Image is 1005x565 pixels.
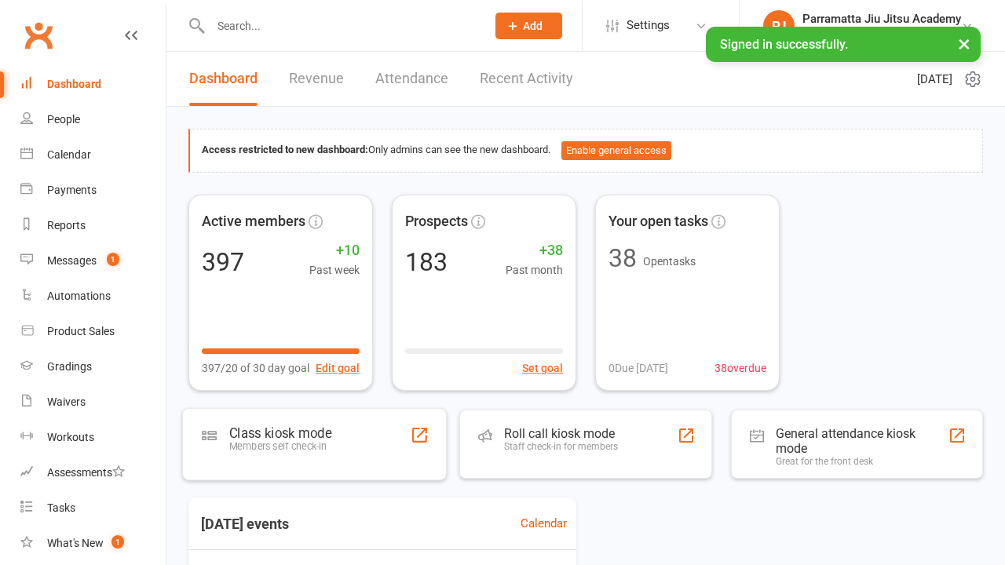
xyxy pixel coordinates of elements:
[47,537,104,549] div: What's New
[20,208,166,243] a: Reports
[917,70,952,89] span: [DATE]
[405,250,448,275] div: 183
[189,52,258,106] a: Dashboard
[608,210,708,233] span: Your open tasks
[47,501,75,514] div: Tasks
[375,52,448,106] a: Attendance
[111,535,124,549] span: 1
[47,360,92,373] div: Gradings
[202,359,309,377] span: 397/20 of 30 day goal
[20,173,166,208] a: Payments
[20,67,166,102] a: Dashboard
[506,261,563,279] span: Past month
[47,466,125,479] div: Assessments
[720,37,848,52] span: Signed in successfully.
[202,141,970,160] div: Only admins can see the new dashboard.
[19,16,58,55] a: Clubworx
[107,253,119,266] span: 1
[47,148,91,161] div: Calendar
[47,290,111,302] div: Automations
[202,250,244,275] div: 397
[47,184,97,196] div: Payments
[714,359,766,377] span: 38 overdue
[229,440,331,452] div: Members self check-in
[309,239,360,262] span: +10
[47,325,115,337] div: Product Sales
[229,425,331,440] div: Class kiosk mode
[950,27,978,60] button: ×
[504,441,618,452] div: Staff check-in for members
[521,514,567,533] a: Calendar
[20,526,166,561] a: What's New1
[47,395,86,408] div: Waivers
[20,385,166,420] a: Waivers
[20,349,166,385] a: Gradings
[20,243,166,279] a: Messages 1
[523,20,543,32] span: Add
[506,239,563,262] span: +38
[206,15,475,37] input: Search...
[20,490,166,526] a: Tasks
[802,26,961,40] div: Parramatta Jiu Jitsu Academy
[47,113,80,126] div: People
[47,78,101,90] div: Dashboard
[480,52,573,106] a: Recent Activity
[504,426,618,441] div: Roll call kiosk mode
[643,255,696,268] span: Open tasks
[763,10,795,42] div: PJ
[47,254,97,267] div: Messages
[316,359,360,377] button: Edit goal
[289,52,344,106] a: Revenue
[522,359,563,377] button: Set goal
[309,261,360,279] span: Past week
[776,456,948,467] div: Great for the front desk
[20,314,166,349] a: Product Sales
[188,510,301,538] h3: [DATE] events
[495,13,562,39] button: Add
[47,431,94,443] div: Workouts
[627,8,670,43] span: Settings
[20,455,166,490] a: Assessments
[20,279,166,314] a: Automations
[20,137,166,173] a: Calendar
[776,426,948,456] div: General attendance kiosk mode
[608,246,637,271] div: 38
[202,144,368,155] strong: Access restricted to new dashboard:
[561,141,671,160] button: Enable general access
[202,210,305,233] span: Active members
[20,420,166,455] a: Workouts
[405,210,468,233] span: Prospects
[20,102,166,137] a: People
[47,219,86,231] div: Reports
[608,359,668,377] span: 0 Due [DATE]
[802,12,961,26] div: Parramatta Jiu Jitsu Academy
